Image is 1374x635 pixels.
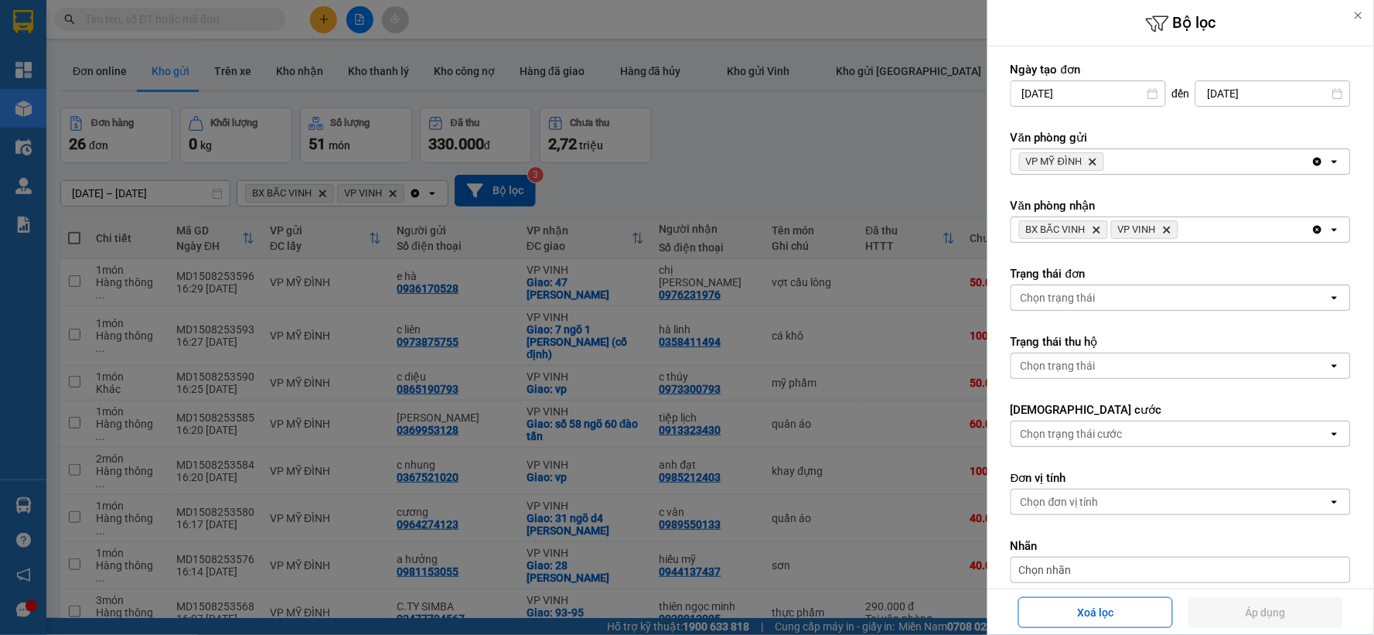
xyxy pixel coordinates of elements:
div: Chọn trạng thái cước [1021,426,1123,442]
svg: open [1328,360,1341,372]
button: Xoá lọc [1018,597,1173,628]
input: Selected BX BẮC VINH, VP VINH. [1181,222,1183,237]
button: Áp dụng [1188,597,1343,628]
div: Chọn trạng thái [1021,290,1096,306]
label: Trạng thái đơn [1011,266,1351,282]
label: Văn phòng gửi [1011,130,1351,145]
span: VP MỸ ĐÌNH [1026,155,1082,168]
label: [DEMOGRAPHIC_DATA] cước [1011,402,1351,418]
div: Chọn đơn vị tính [1021,494,1099,510]
svg: open [1328,224,1341,236]
span: đến [1172,86,1190,101]
span: VP MỸ ĐÌNH, close by backspace [1019,152,1104,171]
span: Chọn nhãn [1019,562,1072,578]
label: Trạng thái thu hộ [1011,334,1351,350]
svg: Clear all [1311,155,1324,168]
span: BX BẮC VINH [1026,224,1086,236]
svg: Delete [1162,225,1171,234]
label: Đơn vị tính [1011,470,1351,486]
svg: open [1328,428,1341,440]
svg: Delete [1092,225,1101,234]
strong: CHUYỂN PHÁT NHANH AN PHÚ QUÝ [36,12,148,63]
div: Chọn trạng thái [1021,358,1096,374]
label: Văn phòng nhận [1011,198,1351,213]
input: Select a date. [1011,81,1165,106]
label: Ngày tạo đơn [1011,62,1351,77]
label: Nhãn [1011,538,1351,554]
h6: Bộ lọc [987,12,1374,36]
span: [GEOGRAPHIC_DATA], [GEOGRAPHIC_DATA] ↔ [GEOGRAPHIC_DATA] [35,66,149,118]
svg: Delete [1088,157,1097,166]
img: logo [8,84,30,160]
input: Select a date. [1196,81,1350,106]
svg: open [1328,496,1341,508]
span: BX BẮC VINH, close by backspace [1019,220,1108,239]
span: VP VINH, close by backspace [1111,220,1178,239]
svg: open [1328,292,1341,304]
svg: open [1328,155,1341,168]
input: Selected VP MỸ ĐÌNH. [1107,154,1109,169]
svg: Clear all [1311,224,1324,236]
span: VP VINH [1118,224,1156,236]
